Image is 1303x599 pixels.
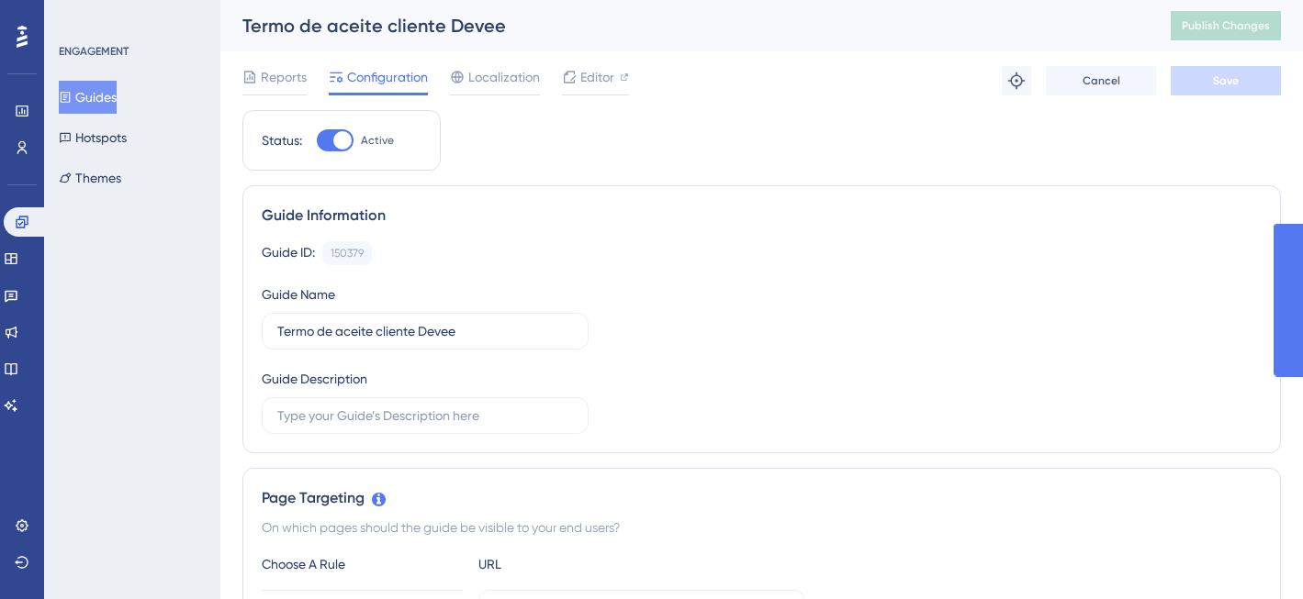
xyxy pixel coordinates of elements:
[59,121,127,154] button: Hotspots
[361,133,394,148] span: Active
[262,487,1262,509] div: Page Targeting
[262,553,464,575] div: Choose A Rule
[1046,66,1156,95] button: Cancel
[242,13,1125,39] div: Termo de aceite cliente Devee
[262,205,1262,227] div: Guide Information
[347,66,428,88] span: Configuration
[262,129,302,151] div: Status:
[1182,18,1270,33] span: Publish Changes
[59,81,117,114] button: Guides
[262,241,315,265] div: Guide ID:
[1213,73,1239,88] span: Save
[1171,11,1281,40] button: Publish Changes
[277,321,573,341] input: Type your Guide’s Name here
[331,246,364,261] div: 150379
[262,283,335,305] div: Guide Name
[261,66,307,88] span: Reports
[59,161,121,194] button: Themes
[1083,73,1120,88] span: Cancel
[262,368,367,390] div: Guide Description
[262,516,1262,538] div: On which pages should the guide be visible to your end users?
[478,553,680,575] div: URL
[1226,527,1281,582] iframe: UserGuiding AI Assistant Launcher
[468,66,540,88] span: Localization
[1171,66,1281,95] button: Save
[580,66,614,88] span: Editor
[277,405,573,426] input: Type your Guide’s Description here
[59,44,129,59] div: ENGAGEMENT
